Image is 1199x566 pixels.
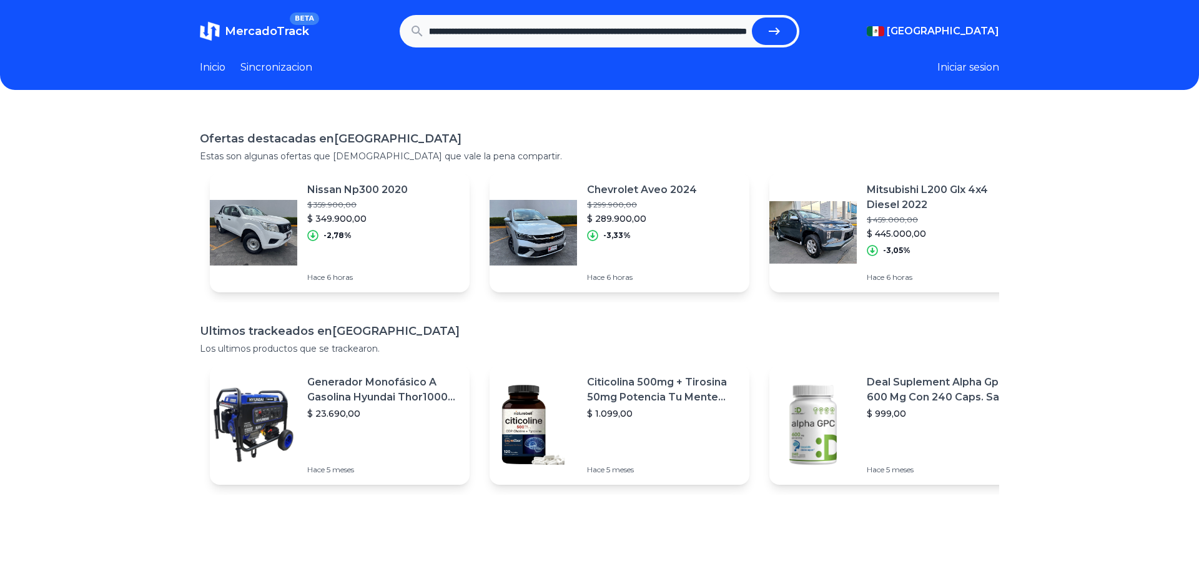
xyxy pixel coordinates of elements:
[769,189,857,276] img: Featured image
[769,381,857,469] img: Featured image
[200,21,309,41] a: MercadoTrackBETA
[490,189,577,276] img: Featured image
[867,407,1019,420] p: $ 999,00
[210,189,297,276] img: Featured image
[210,365,470,485] a: Featured imageGenerador Monofásico A Gasolina Hyundai Thor10000 P 11.5 Kw$ 23.690,00Hace 5 meses
[210,381,297,469] img: Featured image
[587,212,697,225] p: $ 289.900,00
[587,272,697,282] p: Hace 6 horas
[307,272,408,282] p: Hace 6 horas
[867,375,1019,405] p: Deal Suplement Alpha Gpc 600 Mg Con 240 Caps. Salud Cerebral Sabor S/n
[200,342,999,355] p: Los ultimos productos que se trackearon.
[587,200,697,210] p: $ 299.900,00
[307,375,460,405] p: Generador Monofásico A Gasolina Hyundai Thor10000 P 11.5 Kw
[587,182,697,197] p: Chevrolet Aveo 2024
[587,407,739,420] p: $ 1.099,00
[587,375,739,405] p: Citicolina 500mg + Tirosina 50mg Potencia Tu Mente (120caps) Sabor Sin Sabor
[200,322,999,340] h1: Ultimos trackeados en [GEOGRAPHIC_DATA]
[769,365,1029,485] a: Featured imageDeal Suplement Alpha Gpc 600 Mg Con 240 Caps. Salud Cerebral Sabor S/n$ 999,00Hace ...
[307,182,408,197] p: Nissan Np300 2020
[307,465,460,475] p: Hace 5 meses
[290,12,319,25] span: BETA
[307,407,460,420] p: $ 23.690,00
[769,172,1029,292] a: Featured imageMitsubishi L200 Glx 4x4 Diesel 2022$ 459.000,00$ 445.000,00-3,05%Hace 6 horas
[490,381,577,469] img: Featured image
[490,172,749,292] a: Featured imageChevrolet Aveo 2024$ 299.900,00$ 289.900,00-3,33%Hace 6 horas
[883,246,910,256] p: -3,05%
[323,231,352,241] p: -2,78%
[867,465,1019,475] p: Hace 5 meses
[867,215,1019,225] p: $ 459.000,00
[887,24,999,39] span: [GEOGRAPHIC_DATA]
[937,60,999,75] button: Iniciar sesion
[200,60,225,75] a: Inicio
[200,150,999,162] p: Estas son algunas ofertas que [DEMOGRAPHIC_DATA] que vale la pena compartir.
[867,24,999,39] button: [GEOGRAPHIC_DATA]
[867,182,1019,212] p: Mitsubishi L200 Glx 4x4 Diesel 2022
[867,26,884,36] img: Mexico
[307,212,408,225] p: $ 349.900,00
[200,21,220,41] img: MercadoTrack
[490,365,749,485] a: Featured imageCiticolina 500mg + Tirosina 50mg Potencia Tu Mente (120caps) Sabor Sin Sabor$ 1.099...
[200,130,999,147] h1: Ofertas destacadas en [GEOGRAPHIC_DATA]
[867,227,1019,240] p: $ 445.000,00
[307,200,408,210] p: $ 359.900,00
[603,231,631,241] p: -3,33%
[240,60,312,75] a: Sincronizacion
[210,172,470,292] a: Featured imageNissan Np300 2020$ 359.900,00$ 349.900,00-2,78%Hace 6 horas
[867,272,1019,282] p: Hace 6 horas
[587,465,739,475] p: Hace 5 meses
[225,24,309,38] span: MercadoTrack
